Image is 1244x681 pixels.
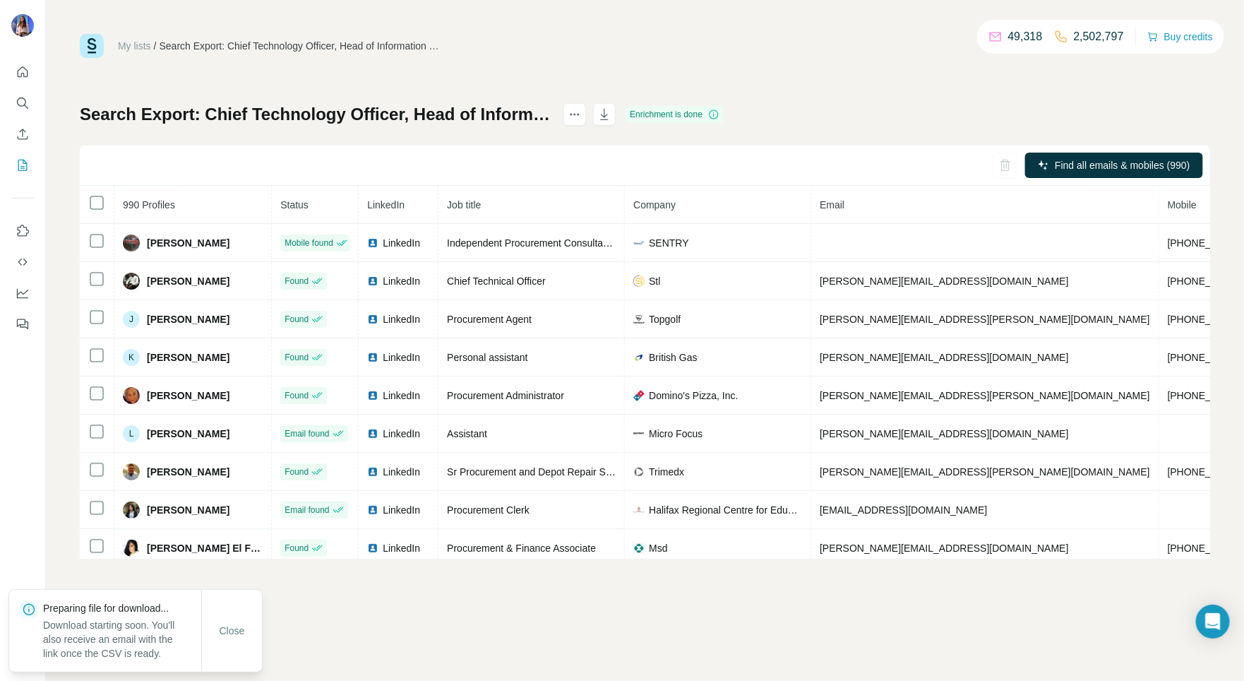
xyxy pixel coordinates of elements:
[383,350,420,365] span: LinkedIn
[123,273,140,290] img: Avatar
[43,601,201,615] p: Preparing file for download...
[367,237,378,249] img: LinkedIn logo
[447,466,641,478] span: Sr Procurement and Depot Repair Specialist
[633,432,645,434] img: company-logo
[633,466,645,478] img: company-logo
[447,199,481,211] span: Job title
[285,237,333,249] span: Mobile found
[43,618,201,661] p: Download starting soon. You'll also receive an email with the link once the CSV is ready.
[820,314,1150,325] span: [PERSON_NAME][EMAIL_ADDRESS][PERSON_NAME][DOMAIN_NAME]
[367,390,378,401] img: LinkedIn logo
[820,352,1068,363] span: [PERSON_NAME][EMAIL_ADDRESS][DOMAIN_NAME]
[367,543,378,554] img: LinkedIn logo
[447,314,532,325] span: Procurement Agent
[285,275,309,288] span: Found
[11,59,34,85] button: Quick start
[649,427,702,441] span: Micro Focus
[633,237,645,249] img: company-logo
[285,427,329,440] span: Email found
[285,466,309,478] span: Found
[820,466,1150,478] span: [PERSON_NAME][EMAIL_ADDRESS][PERSON_NAME][DOMAIN_NAME]
[11,249,34,275] button: Use Surfe API
[649,236,689,250] span: SENTRY
[649,312,681,326] span: Topgolf
[147,427,229,441] span: [PERSON_NAME]
[367,276,378,287] img: LinkedIn logo
[633,390,645,401] img: company-logo
[80,103,551,126] h1: Search Export: Chief Technology Officer, Head of Information Technology, procurement, genAI, head...
[123,463,140,480] img: Avatar
[447,352,527,363] span: Personal assistant
[383,427,420,441] span: LinkedIn
[633,276,645,287] img: company-logo
[285,389,309,402] span: Found
[220,624,245,638] span: Close
[820,276,1068,287] span: [PERSON_NAME][EMAIL_ADDRESS][DOMAIN_NAME]
[11,218,34,244] button: Use Surfe on LinkedIn
[383,312,420,326] span: LinkedIn
[11,312,34,337] button: Feedback
[383,274,420,288] span: LinkedIn
[820,390,1150,401] span: [PERSON_NAME][EMAIL_ADDRESS][PERSON_NAME][DOMAIN_NAME]
[123,311,140,328] div: J
[383,236,420,250] span: LinkedIn
[649,465,684,479] span: Trimedx
[447,237,803,249] span: Independent Procurement Consultant for Software Support/Maintanace Contracts
[123,199,175,211] span: 990 Profiles
[447,276,546,287] span: Chief Technical Officer
[1025,153,1203,178] button: Find all emails & mobiles (990)
[447,390,564,401] span: Procurement Administrator
[118,40,151,52] a: My lists
[123,502,140,519] img: Avatar
[633,352,645,363] img: company-logo
[633,504,645,516] img: company-logo
[147,350,229,365] span: [PERSON_NAME]
[820,543,1068,554] span: [PERSON_NAME][EMAIL_ADDRESS][DOMAIN_NAME]
[367,466,378,478] img: LinkedIn logo
[1008,28,1043,45] p: 49,318
[383,541,420,555] span: LinkedIn
[1147,27,1213,47] button: Buy credits
[1168,199,1197,211] span: Mobile
[280,199,309,211] span: Status
[11,90,34,116] button: Search
[447,428,487,439] span: Assistant
[11,14,34,37] img: Avatar
[11,153,34,178] button: My lists
[367,314,378,325] img: LinkedIn logo
[563,103,586,126] button: actions
[123,235,140,251] img: Avatar
[160,39,442,53] div: Search Export: Chief Technology Officer, Head of Information Technology, procurement, genAI, head...
[633,314,645,325] img: company-logo
[649,274,660,288] span: Stl
[123,540,140,557] img: Avatar
[1074,28,1124,45] p: 2,502,797
[123,425,140,442] div: L
[285,504,329,516] span: Email found
[154,39,157,53] li: /
[367,504,378,516] img: LinkedIn logo
[820,199,844,211] span: Email
[633,199,676,211] span: Company
[147,274,229,288] span: [PERSON_NAME]
[649,503,802,517] span: Halifax Regional Centre for Education HRCE
[147,541,263,555] span: [PERSON_NAME] El Fahhad
[147,236,229,250] span: [PERSON_NAME]
[367,428,378,439] img: LinkedIn logo
[147,465,229,479] span: [PERSON_NAME]
[649,350,697,365] span: British Gas
[285,351,309,364] span: Found
[626,106,724,123] div: Enrichment is done
[1196,605,1230,639] div: Open Intercom Messenger
[367,352,378,363] img: LinkedIn logo
[147,389,229,403] span: [PERSON_NAME]
[447,543,596,554] span: Procurement & Finance Associate
[123,349,140,366] div: K
[649,389,738,403] span: Domino's Pizza, Inc.
[383,465,420,479] span: LinkedIn
[285,313,309,326] span: Found
[147,312,229,326] span: [PERSON_NAME]
[123,387,140,404] img: Avatar
[649,541,667,555] span: Msd
[1055,158,1190,172] span: Find all emails & mobiles (990)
